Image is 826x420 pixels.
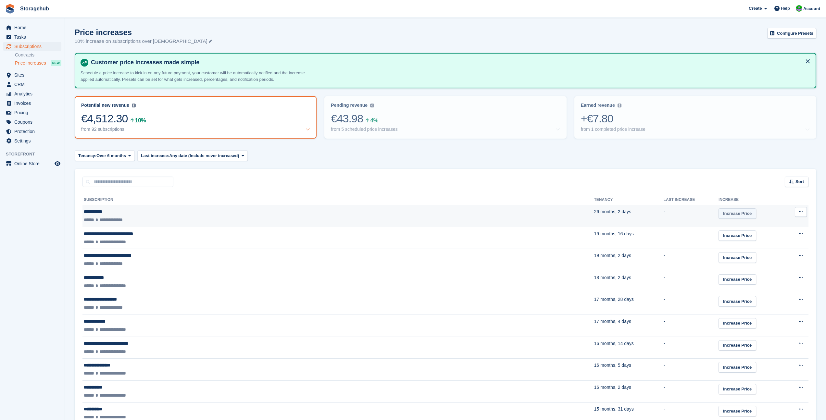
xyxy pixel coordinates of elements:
td: - [664,227,719,249]
span: Home [14,23,53,32]
div: Potential new revenue [81,103,129,108]
span: Online Store [14,159,53,168]
div: NEW [51,60,61,66]
a: Increase Price [719,362,756,373]
td: - [664,315,719,337]
span: Tenancy: [78,153,96,159]
img: icon-info-grey-7440780725fd019a000dd9b08b2336e03edf1995a4989e88bcd33f0948082b44.svg [370,104,374,107]
span: 16 months, 5 days [594,363,631,368]
a: Increase Price [719,252,756,263]
img: stora-icon-8386f47178a22dfd0bd8f6a31ec36ba5ce8667c1dd55bd0f319d3a0aa187defe.svg [5,4,15,14]
span: Protection [14,127,53,136]
span: 16 months, 2 days [594,385,631,390]
span: Storefront [6,151,65,157]
a: Increase Price [719,274,756,285]
div: €43.98 [331,112,560,125]
th: Subscription [82,195,594,205]
span: Settings [14,136,53,145]
a: Preview store [54,160,61,167]
span: Account [803,6,820,12]
div: 4% [370,118,378,123]
span: Any date (Include never increased) [169,153,239,159]
img: icon-info-grey-7440780725fd019a000dd9b08b2336e03edf1995a4989e88bcd33f0948082b44.svg [132,104,136,107]
a: Increase Price [719,406,756,416]
a: menu [3,70,61,80]
a: Price increases NEW [15,59,61,67]
a: menu [3,32,61,42]
a: Increase Price [719,230,756,241]
span: 19 months, 2 days [594,253,631,258]
div: 10% [135,118,146,123]
span: Analytics [14,89,53,98]
span: Invoices [14,99,53,108]
a: menu [3,127,61,136]
p: Schedule a price increase to kick in on any future payment, your customer will be automatically n... [81,70,308,82]
span: 15 months, 31 days [594,406,634,412]
a: menu [3,42,61,51]
td: - [664,337,719,359]
th: Last increase [664,195,719,205]
a: Increase Price [719,384,756,395]
td: - [664,271,719,293]
div: €4,512.30 [81,112,310,125]
a: menu [3,136,61,145]
a: Pending revenue €43.98 4% from 5 scheduled price increases [324,96,566,139]
a: Increase Price [719,318,756,329]
div: Earned revenue [581,103,615,108]
a: Contracts [15,52,61,58]
td: - [664,359,719,381]
span: Sites [14,70,53,80]
span: Sort [795,179,804,185]
td: - [664,249,719,271]
span: Help [781,5,790,12]
a: menu [3,89,61,98]
a: Potential new revenue €4,512.30 10% from 92 subscriptions [75,96,317,139]
a: Increase Price [719,208,756,219]
img: Alex Stein [796,5,802,12]
span: Over 6 months [96,153,126,159]
button: Last increase: Any date (Include never increased) [137,150,248,161]
button: Tenancy: Over 6 months [75,150,135,161]
span: 17 months, 28 days [594,297,634,302]
span: Tasks [14,32,53,42]
span: Last increase: [141,153,169,159]
span: Price increases [15,60,46,66]
h4: Customer price increases made simple [88,59,810,66]
div: from 1 completed price increase [581,127,645,132]
a: Increase Price [719,340,756,351]
a: menu [3,159,61,168]
a: menu [3,108,61,117]
span: Pricing [14,108,53,117]
a: menu [3,99,61,108]
div: Pending revenue [331,103,368,108]
td: - [664,380,719,402]
span: 17 months, 4 days [594,319,631,324]
th: Increase [719,195,785,205]
span: 26 months, 2 days [594,209,631,214]
img: icon-info-grey-7440780725fd019a000dd9b08b2336e03edf1995a4989e88bcd33f0948082b44.svg [618,104,621,107]
a: Earned revenue +€7.80 from 1 completed price increase [574,96,816,139]
span: CRM [14,80,53,89]
a: menu [3,23,61,32]
a: Storagehub [18,3,52,14]
span: 19 months, 16 days [594,231,634,236]
a: Configure Presets [767,28,816,39]
h1: Price increases [75,28,212,37]
span: 18 months, 2 days [594,275,631,280]
a: Increase Price [719,296,756,307]
div: from 92 subscriptions [81,127,124,132]
span: Create [749,5,762,12]
td: - [664,205,719,227]
div: +€7.80 [581,112,810,125]
a: menu [3,117,61,127]
td: - [664,293,719,315]
a: menu [3,80,61,89]
span: Coupons [14,117,53,127]
span: 16 months, 14 days [594,341,634,346]
div: from 5 scheduled price increases [331,127,397,132]
p: 10% increase on subscriptions over [DEMOGRAPHIC_DATA] [75,38,212,45]
span: Subscriptions [14,42,53,51]
th: Tenancy [594,195,664,205]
